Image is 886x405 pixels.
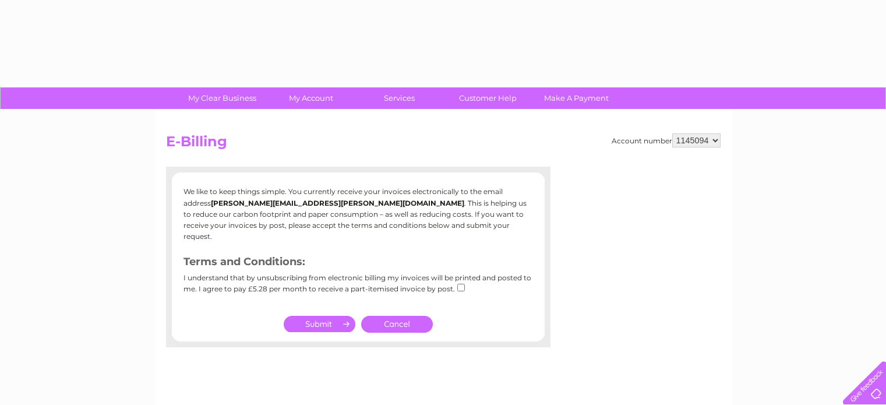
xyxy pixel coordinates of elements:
div: Account number [612,133,721,147]
h2: E-Billing [166,133,721,156]
h3: Terms and Conditions: [183,253,533,274]
input: Submit [284,316,355,332]
a: My Clear Business [174,87,270,109]
b: [PERSON_NAME][EMAIL_ADDRESS][PERSON_NAME][DOMAIN_NAME] [211,199,464,207]
div: I understand that by unsubscribing from electronic billing my invoices will be printed and posted... [183,274,533,301]
a: My Account [263,87,359,109]
a: Customer Help [440,87,536,109]
a: Services [351,87,447,109]
a: Cancel [361,316,433,333]
a: Make A Payment [528,87,624,109]
p: We like to keep things simple. You currently receive your invoices electronically to the email ad... [183,186,533,242]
